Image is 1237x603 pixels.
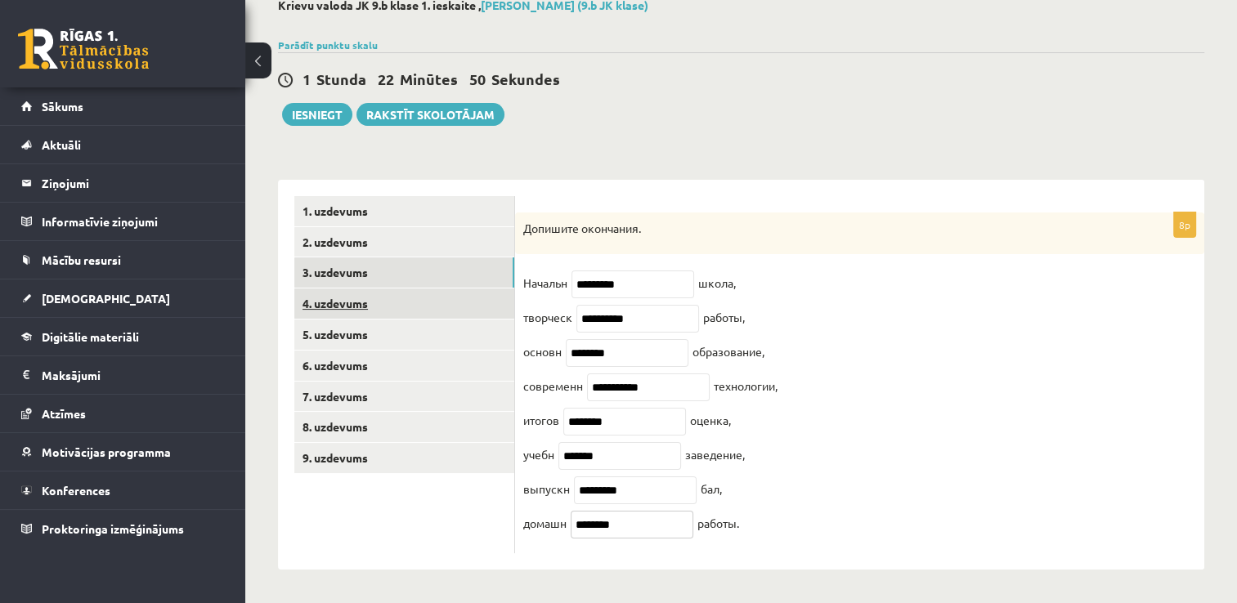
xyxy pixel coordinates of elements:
a: 3. uzdevums [294,257,514,288]
a: Digitālie materiāli [21,318,225,355]
a: Motivācijas programma [21,433,225,471]
p: творческ [523,305,572,329]
a: 2. uzdevums [294,227,514,257]
a: Informatīvie ziņojumi [21,203,225,240]
legend: Maksājumi [42,356,225,394]
span: Mācību resursi [42,252,121,267]
span: Minūtes [400,69,458,88]
a: 8. uzdevums [294,412,514,442]
a: [DEMOGRAPHIC_DATA] [21,279,225,317]
a: 7. uzdevums [294,382,514,412]
p: 8p [1173,212,1196,238]
p: учебн [523,442,554,467]
p: выпускн [523,476,570,501]
span: [DEMOGRAPHIC_DATA] [42,291,170,306]
span: Atzīmes [42,406,86,421]
a: Atzīmes [21,395,225,432]
span: 50 [469,69,486,88]
a: Maksājumi [21,356,225,394]
p: современн [523,373,583,398]
span: Sekundes [491,69,560,88]
span: Sākums [42,99,83,114]
legend: Informatīvie ziņojumi [42,203,225,240]
a: Sākums [21,87,225,125]
a: Proktoringa izmēģinājums [21,510,225,547]
button: Iesniegt [282,103,352,126]
p: Начальн [523,270,567,295]
span: 22 [378,69,394,88]
span: Aktuāli [42,137,81,152]
p: Допишите окончания. [523,221,1114,237]
a: Rīgas 1. Tālmācības vidusskola [18,29,149,69]
fieldset: школа, работы, образование, технологии, оценка, заведение, бал, работы. [523,270,1196,545]
a: 4. uzdevums [294,288,514,319]
p: основн [523,339,562,364]
a: 5. uzdevums [294,319,514,350]
a: Rakstīt skolotājam [356,103,504,126]
span: Proktoringa izmēģinājums [42,521,184,536]
a: 6. uzdevums [294,351,514,381]
span: Stunda [316,69,366,88]
a: Parādīt punktu skalu [278,38,378,51]
legend: Ziņojumi [42,164,225,202]
a: 1. uzdevums [294,196,514,226]
a: Mācību resursi [21,241,225,279]
p: итогов [523,408,559,432]
span: 1 [303,69,311,88]
a: 9. uzdevums [294,443,514,473]
a: Konferences [21,471,225,509]
span: Konferences [42,483,110,498]
a: Ziņojumi [21,164,225,202]
span: Digitālie materiāli [42,329,139,344]
p: домашн [523,511,567,535]
span: Motivācijas programma [42,444,171,459]
a: Aktuāli [21,126,225,163]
